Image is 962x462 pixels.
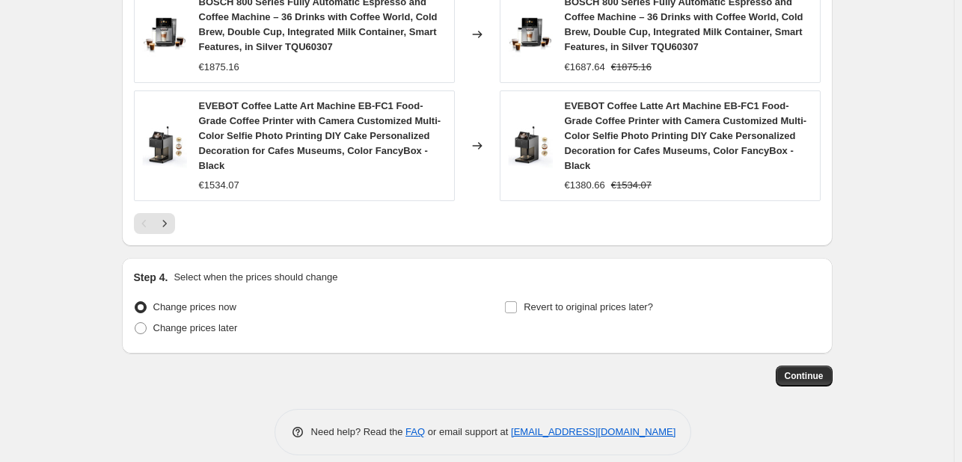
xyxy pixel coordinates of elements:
[524,301,653,312] span: Revert to original prices later?
[142,12,187,57] img: 71BaWhkQNhL_80x.jpg
[785,370,824,382] span: Continue
[199,100,441,171] span: EVEBOT Coffee Latte Art Machine EB-FC1 Food-Grade Coffee Printer with Camera Customized Multi-Col...
[134,270,168,285] h2: Step 4.
[611,178,652,193] strike: €1534.07
[311,426,406,437] span: Need help? Read the
[174,270,337,285] p: Select when the prices should change
[565,100,807,171] span: EVEBOT Coffee Latte Art Machine EB-FC1 Food-Grade Coffee Printer with Camera Customized Multi-Col...
[153,322,238,333] span: Change prices later
[565,178,605,193] div: €1380.66
[199,178,239,193] div: €1534.07
[134,213,175,234] nav: Pagination
[425,426,511,437] span: or email support at
[511,426,675,437] a: [EMAIL_ADDRESS][DOMAIN_NAME]
[142,123,187,168] img: 61UmgSjvUVL_80x.jpg
[199,60,239,75] div: €1875.16
[565,60,605,75] div: €1687.64
[611,60,652,75] strike: €1875.16
[508,12,553,57] img: 71BaWhkQNhL_80x.jpg
[153,301,236,312] span: Change prices now
[405,426,425,437] a: FAQ
[776,366,833,386] button: Continue
[154,213,175,234] button: Next
[508,123,553,168] img: 61UmgSjvUVL_80x.jpg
